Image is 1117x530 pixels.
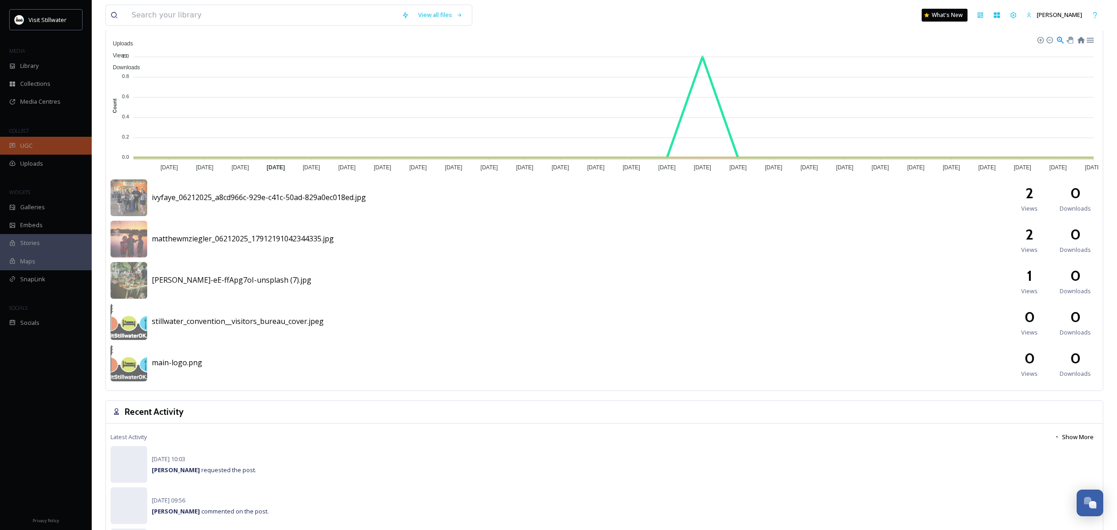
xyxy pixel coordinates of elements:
[1086,35,1094,43] div: Menu
[106,40,133,47] span: Uploads
[9,189,30,195] span: WIDGETS
[1021,369,1038,378] span: Views
[106,52,127,59] span: Views
[836,164,853,171] tspan: [DATE]
[122,134,129,139] tspan: 0.2
[111,345,147,381] img: 168323c7-3c2f-4925-91d7-d7085a840dd6.jpg
[801,164,818,171] tspan: [DATE]
[1037,11,1082,19] span: [PERSON_NAME]
[1070,347,1081,369] h2: 0
[1024,347,1035,369] h2: 0
[943,164,960,171] tspan: [DATE]
[1027,265,1032,287] h2: 1
[160,164,178,171] tspan: [DATE]
[414,6,467,24] a: View all files
[20,97,61,106] span: Media Centres
[127,5,397,25] input: Search your library
[111,179,147,216] img: 38bf4dc6-5d4c-495d-ba7a-70e74e88984f.jpg
[765,164,782,171] tspan: [DATE]
[33,514,59,525] a: Privacy Policy
[303,164,320,171] tspan: [DATE]
[1077,35,1084,43] div: Reset Zoom
[907,164,924,171] tspan: [DATE]
[152,507,200,515] strong: [PERSON_NAME]
[28,16,66,24] span: Visit Stillwater
[1060,328,1091,337] span: Downloads
[1050,164,1067,171] tspan: [DATE]
[152,234,334,244] span: matthewmziegler_06212025_17912191042344335.jpg
[15,15,24,24] img: IrSNqUGn_400x400.jpg
[1070,182,1081,204] h2: 0
[552,164,569,171] tspan: [DATE]
[111,262,147,299] img: a8fc1c6f-075b-4d47-83d7-b800b2fdedbb.jpg
[445,164,462,171] tspan: [DATE]
[125,405,183,418] h3: Recent Activity
[694,164,711,171] tspan: [DATE]
[9,47,25,54] span: MEDIA
[20,275,45,284] span: SnapLink
[1056,35,1064,43] div: Selection Zoom
[1070,223,1081,245] h2: 0
[122,73,129,79] tspan: 0.8
[409,164,427,171] tspan: [DATE]
[20,79,50,88] span: Collections
[374,164,391,171] tspan: [DATE]
[196,164,213,171] tspan: [DATE]
[587,164,604,171] tspan: [DATE]
[152,507,269,515] span: commented on the post.
[122,53,129,58] tspan: 1.0
[1021,245,1038,254] span: Views
[152,275,311,285] span: [PERSON_NAME]-eE-ffApg7oI-unsplash (7).jpg
[623,164,640,171] tspan: [DATE]
[1037,36,1043,43] div: Zoom In
[152,316,324,326] span: stillwater_convention__visitors_bureau_cover.jpeg
[111,303,147,340] img: 6c68577c-f91f-4060-83b2-f16978553f53.jpg
[152,496,185,504] span: [DATE] 09:56
[1060,245,1091,254] span: Downloads
[658,164,676,171] tspan: [DATE]
[516,164,533,171] tspan: [DATE]
[1025,223,1034,245] h2: 2
[111,221,147,257] img: 25b2bb57-2471-4059-a806-e8e6bbc99e35.jpg
[267,164,285,171] tspan: [DATE]
[232,164,249,171] tspan: [DATE]
[20,221,43,229] span: Embeds
[872,164,889,171] tspan: [DATE]
[122,114,129,119] tspan: 0.4
[1024,306,1035,328] h2: 0
[20,257,35,266] span: Maps
[1067,37,1072,42] div: Panning
[1021,328,1038,337] span: Views
[9,127,29,134] span: COLLECT
[1070,306,1081,328] h2: 0
[1021,204,1038,213] span: Views
[20,203,45,212] span: Galleries
[1060,369,1091,378] span: Downloads
[106,64,140,71] span: Downloads
[1085,164,1102,171] tspan: [DATE]
[1077,490,1103,516] button: Open Chat
[730,164,747,171] tspan: [DATE]
[33,518,59,524] span: Privacy Policy
[338,164,356,171] tspan: [DATE]
[922,9,968,22] a: What's New
[152,357,202,368] span: main-logo.png
[9,304,28,311] span: SOCIALS
[978,164,995,171] tspan: [DATE]
[20,61,39,70] span: Library
[1025,182,1034,204] h2: 2
[111,433,147,441] span: Latest Activity
[20,318,39,327] span: Socials
[1046,36,1052,43] div: Zoom Out
[20,159,43,168] span: Uploads
[1021,287,1038,296] span: Views
[152,192,366,202] span: ivyfaye_06212025_a8cd966c-929e-c41c-50ad-829a0ec018ed.jpg
[112,98,118,113] text: Count
[1050,428,1098,446] button: Show More
[152,455,185,463] span: [DATE] 10:03
[1060,204,1091,213] span: Downloads
[122,94,129,99] tspan: 0.6
[122,154,129,160] tspan: 0.0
